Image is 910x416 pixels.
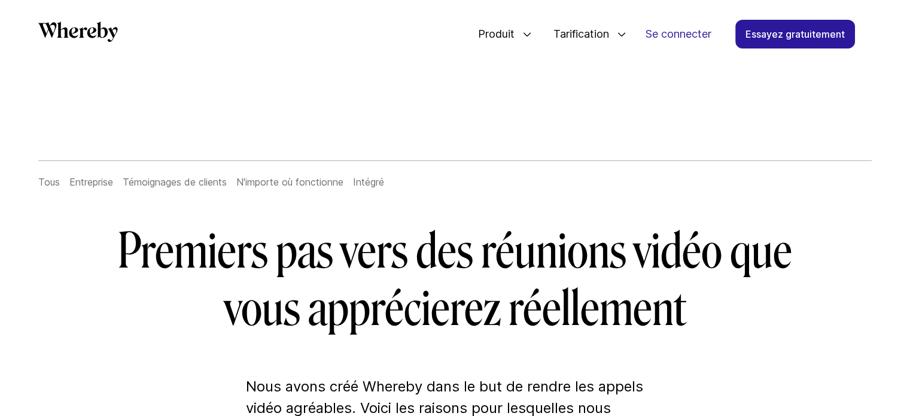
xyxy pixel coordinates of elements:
[69,176,113,188] a: Entreprise
[38,176,60,188] a: Tous
[646,28,711,40] font: Se connecter
[353,176,384,188] a: Intégré
[745,28,845,40] font: Essayez gratuitement
[478,28,515,40] font: Produit
[118,223,792,338] font: Premiers pas vers des réunions vidéo que vous apprécierez réellement
[38,22,118,46] a: Par lequel
[636,20,721,48] a: Se connecter
[735,20,855,48] a: Essayez gratuitement
[38,22,118,42] svg: Par lequel
[553,28,609,40] font: Tarification
[236,176,343,188] a: N'importe où fonctionne
[123,176,227,188] a: Témoignages de clients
